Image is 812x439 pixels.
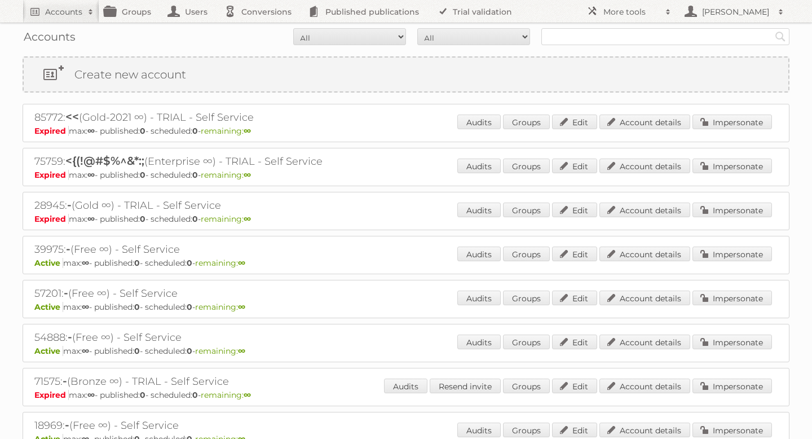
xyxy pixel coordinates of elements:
[34,302,63,312] span: Active
[34,198,429,213] h2: 28945: (Gold ∞) - TRIAL - Self Service
[34,214,778,224] p: max: - published: - scheduled: -
[238,258,245,268] strong: ∞
[244,170,251,180] strong: ∞
[34,302,778,312] p: max: - published: - scheduled: -
[134,258,140,268] strong: 0
[34,170,778,180] p: max: - published: - scheduled: -
[552,291,597,305] a: Edit
[34,126,778,136] p: max: - published: - scheduled: -
[457,335,501,349] a: Audits
[87,170,95,180] strong: ∞
[457,203,501,217] a: Audits
[34,390,69,400] span: Expired
[692,335,772,349] a: Impersonate
[134,346,140,356] strong: 0
[195,302,245,312] span: remaining:
[457,247,501,261] a: Audits
[552,203,597,217] a: Edit
[140,170,145,180] strong: 0
[238,302,245,312] strong: ∞
[552,247,597,261] a: Edit
[82,302,89,312] strong: ∞
[692,115,772,129] a: Impersonate
[34,330,429,345] h2: 54888: (Free ∞) - Self Service
[692,423,772,437] a: Impersonate
[195,258,245,268] span: remaining:
[692,379,772,393] a: Impersonate
[552,423,597,437] a: Edit
[599,203,690,217] a: Account details
[599,159,690,173] a: Account details
[599,115,690,129] a: Account details
[140,126,145,136] strong: 0
[34,390,778,400] p: max: - published: - scheduled: -
[599,335,690,349] a: Account details
[503,423,550,437] a: Groups
[457,159,501,173] a: Audits
[244,390,251,400] strong: ∞
[201,390,251,400] span: remaining:
[192,390,198,400] strong: 0
[503,115,550,129] a: Groups
[503,291,550,305] a: Groups
[82,346,89,356] strong: ∞
[244,214,251,224] strong: ∞
[552,159,597,173] a: Edit
[24,58,788,91] a: Create new account
[34,154,429,169] h2: 75759: (Enterprise ∞) - TRIAL - Self Service
[34,286,429,301] h2: 57201: (Free ∞) - Self Service
[87,126,95,136] strong: ∞
[192,214,198,224] strong: 0
[238,346,245,356] strong: ∞
[599,247,690,261] a: Account details
[457,291,501,305] a: Audits
[552,335,597,349] a: Edit
[87,390,95,400] strong: ∞
[192,126,198,136] strong: 0
[34,170,69,180] span: Expired
[34,418,429,433] h2: 18969: (Free ∞) - Self Service
[503,247,550,261] a: Groups
[699,6,773,17] h2: [PERSON_NAME]
[34,374,429,389] h2: 71575: (Bronze ∞) - TRIAL - Self Service
[552,379,597,393] a: Edit
[201,214,251,224] span: remaining:
[34,258,778,268] p: max: - published: - scheduled: -
[87,214,95,224] strong: ∞
[34,126,69,136] span: Expired
[134,302,140,312] strong: 0
[34,242,429,257] h2: 39975: (Free ∞) - Self Service
[599,423,690,437] a: Account details
[140,390,145,400] strong: 0
[65,154,144,168] span: <{(!@#$%^&*:;
[187,302,192,312] strong: 0
[82,258,89,268] strong: ∞
[552,115,597,129] a: Edit
[244,126,251,136] strong: ∞
[65,418,69,432] span: -
[34,110,429,125] h2: 85772: (Gold-2021 ∞) - TRIAL - Self Service
[503,379,550,393] a: Groups
[68,330,72,344] span: -
[430,379,501,393] a: Resend invite
[692,291,772,305] a: Impersonate
[384,379,427,393] a: Audits
[195,346,245,356] span: remaining:
[201,170,251,180] span: remaining:
[599,291,690,305] a: Account details
[457,115,501,129] a: Audits
[692,203,772,217] a: Impersonate
[603,6,660,17] h2: More tools
[692,247,772,261] a: Impersonate
[34,258,63,268] span: Active
[63,374,67,388] span: -
[187,346,192,356] strong: 0
[192,170,198,180] strong: 0
[457,423,501,437] a: Audits
[201,126,251,136] span: remaining:
[503,159,550,173] a: Groups
[64,286,68,300] span: -
[599,379,690,393] a: Account details
[34,214,69,224] span: Expired
[187,258,192,268] strong: 0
